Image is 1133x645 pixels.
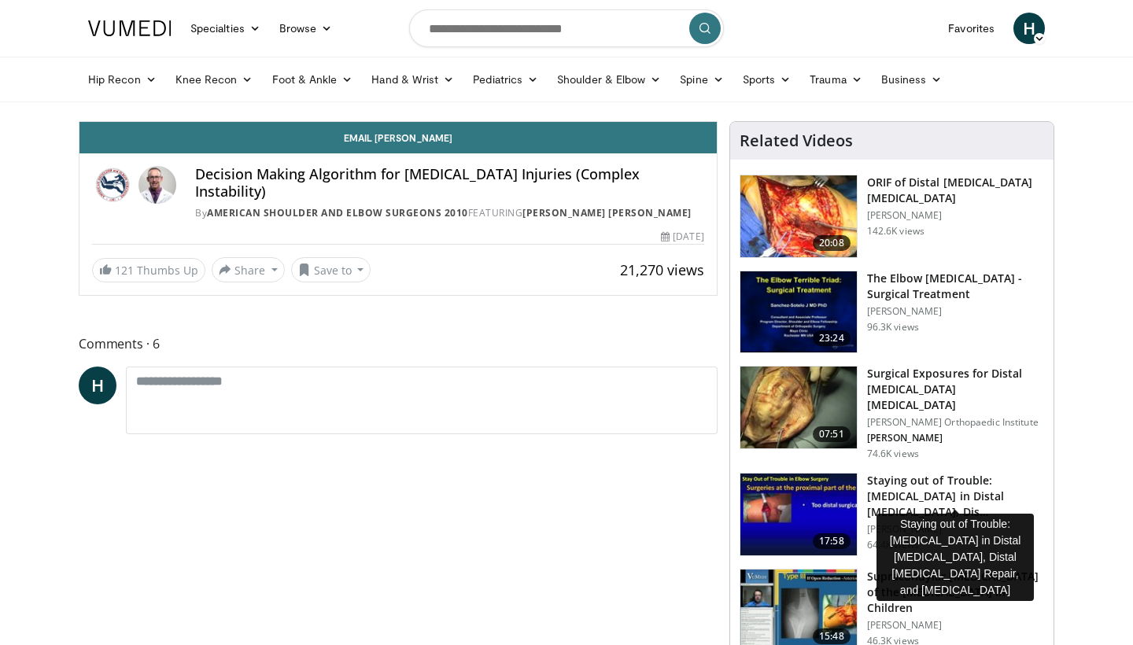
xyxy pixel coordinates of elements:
img: Avatar [138,166,176,204]
h4: Related Videos [740,131,853,150]
a: Browse [270,13,342,44]
a: Email [PERSON_NAME] [79,122,717,153]
p: [PERSON_NAME] [867,432,1044,444]
div: By FEATURING [195,206,704,220]
p: 74.6K views [867,448,919,460]
a: 20:08 ORIF of Distal [MEDICAL_DATA] [MEDICAL_DATA] [PERSON_NAME] 142.6K views [740,175,1044,258]
a: H [1013,13,1045,44]
a: Sports [733,64,801,95]
a: H [79,367,116,404]
h3: Surgical Exposures for Distal [MEDICAL_DATA] [MEDICAL_DATA] [867,366,1044,413]
span: Comments 6 [79,334,718,354]
img: 70322_0000_3.png.150x105_q85_crop-smart_upscale.jpg [740,367,857,448]
a: Hand & Wrist [362,64,463,95]
p: [PERSON_NAME] [867,619,1044,632]
span: 121 [115,263,134,278]
a: Trauma [800,64,872,95]
span: 07:51 [813,426,851,442]
p: [PERSON_NAME] [867,523,1044,536]
p: 142.6K views [867,225,924,238]
a: Pediatrics [463,64,548,95]
a: American Shoulder and Elbow Surgeons 2010 [207,206,468,219]
span: 20:08 [813,235,851,251]
a: Specialties [181,13,270,44]
p: [PERSON_NAME] Orthopaedic Institute [867,416,1044,429]
span: 17:58 [813,533,851,549]
h3: The Elbow [MEDICAL_DATA] - Surgical Treatment [867,271,1044,302]
a: Foot & Ankle [263,64,363,95]
a: 17:58 Staying out of Trouble: [MEDICAL_DATA] in Distal [MEDICAL_DATA], Dis… [PERSON_NAME] 64.4K v... [740,473,1044,556]
button: Share [212,257,285,282]
a: 23:24 The Elbow [MEDICAL_DATA] - Surgical Treatment [PERSON_NAME] 96.3K views [740,271,1044,354]
a: 121 Thumbs Up [92,258,205,282]
h3: Staying out of Trouble: [MEDICAL_DATA] in Distal [MEDICAL_DATA], Dis… [867,473,1044,520]
a: Shoulder & Elbow [548,64,670,95]
img: 162531_0000_1.png.150x105_q85_crop-smart_upscale.jpg [740,271,857,353]
span: 23:24 [813,330,851,346]
p: 64.4K views [867,539,919,551]
a: Favorites [939,13,1004,44]
p: 96.3K views [867,321,919,334]
a: Spine [670,64,733,95]
a: Hip Recon [79,64,166,95]
p: [PERSON_NAME] [867,209,1044,222]
a: [PERSON_NAME] [PERSON_NAME] [522,206,692,219]
span: 21,270 views [620,260,704,279]
h3: Supracondylar [MEDICAL_DATA] of the [MEDICAL_DATA] in Children [867,569,1044,616]
img: orif-sanch_3.png.150x105_q85_crop-smart_upscale.jpg [740,175,857,257]
a: Knee Recon [166,64,263,95]
img: Q2xRg7exoPLTwO8X4xMDoxOjB1O8AjAz_1.150x105_q85_crop-smart_upscale.jpg [740,474,857,555]
h3: ORIF of Distal [MEDICAL_DATA] [MEDICAL_DATA] [867,175,1044,206]
button: Save to [291,257,371,282]
div: [DATE] [661,230,703,244]
img: VuMedi Logo [88,20,172,36]
a: 07:51 Surgical Exposures for Distal [MEDICAL_DATA] [MEDICAL_DATA] [PERSON_NAME] Orthopaedic Insti... [740,366,1044,460]
p: [PERSON_NAME] [867,305,1044,318]
div: Staying out of Trouble: [MEDICAL_DATA] in Distal [MEDICAL_DATA], Distal [MEDICAL_DATA] Repair, an... [877,514,1034,601]
input: Search topics, interventions [409,9,724,47]
h4: Decision Making Algorithm for [MEDICAL_DATA] Injuries (Complex Instability) [195,166,704,200]
img: American Shoulder and Elbow Surgeons 2010 [92,166,132,204]
a: Business [872,64,952,95]
span: 15:48 [813,628,851,644]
